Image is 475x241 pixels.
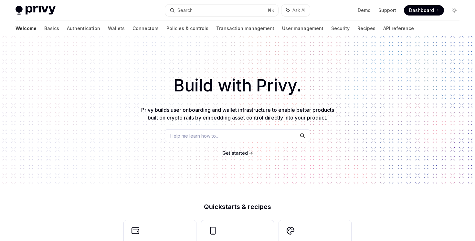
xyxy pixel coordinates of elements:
span: Dashboard [409,7,434,14]
span: Ask AI [292,7,305,14]
a: User management [282,21,323,36]
img: light logo [16,6,56,15]
a: Basics [44,21,59,36]
a: Connectors [132,21,159,36]
a: API reference [383,21,414,36]
a: Demo [358,7,371,14]
h2: Quickstarts & recipes [124,204,351,210]
div: Search... [177,6,195,14]
a: Authentication [67,21,100,36]
a: Recipes [357,21,375,36]
a: Welcome [16,21,37,36]
a: Get started [222,150,248,156]
span: ⌘ K [268,8,274,13]
a: Dashboard [404,5,444,16]
a: Transaction management [216,21,274,36]
a: Policies & controls [166,21,208,36]
a: Security [331,21,350,36]
a: Support [378,7,396,14]
button: Search...⌘K [165,5,278,16]
span: Help me learn how to… [170,132,219,139]
a: Wallets [108,21,125,36]
h1: Build with Privy. [10,73,465,98]
button: Ask AI [281,5,310,16]
span: Privy builds user onboarding and wallet infrastructure to enable better products built on crypto ... [141,107,334,121]
button: Toggle dark mode [449,5,459,16]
